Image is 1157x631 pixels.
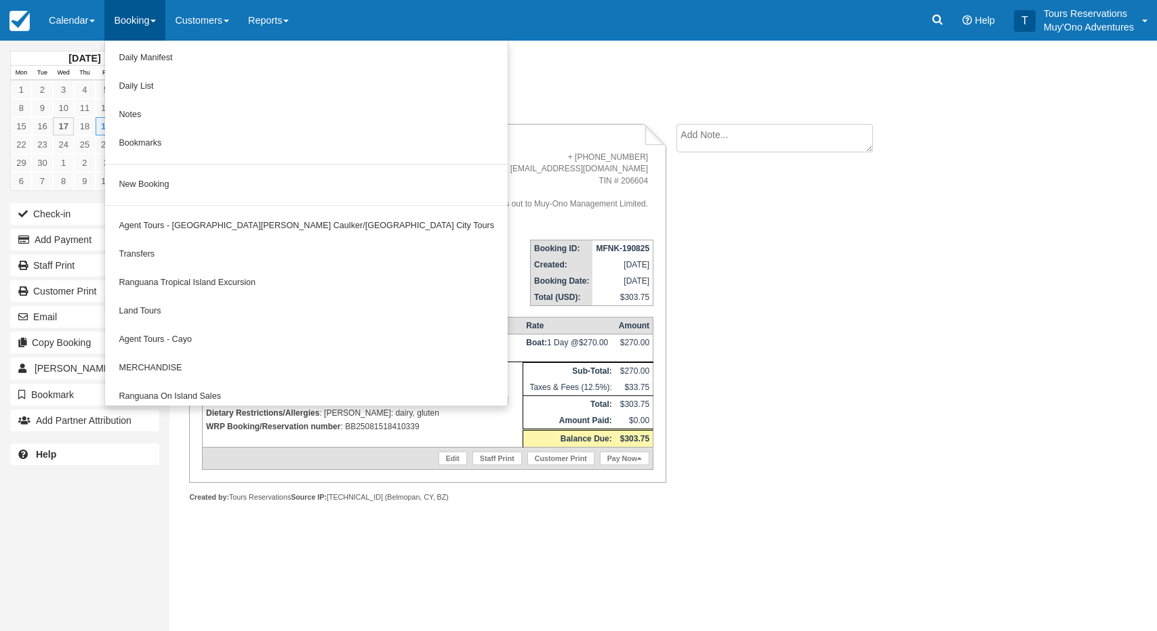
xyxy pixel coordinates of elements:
[975,15,995,26] span: Help
[11,117,32,135] a: 15
[523,379,615,396] td: Taxes & Fees (12.5%):
[96,135,117,154] a: 26
[53,99,74,117] a: 10
[291,493,327,501] strong: Source IP:
[1044,7,1134,20] p: Tours Reservations
[10,384,159,406] button: Bookmark
[189,493,229,501] strong: Created by:
[579,338,608,347] span: $270.00
[523,334,615,362] td: 1 Day @
[105,297,508,326] a: Land Tours
[10,306,159,328] button: Email
[53,117,74,135] a: 17
[74,117,95,135] a: 18
[206,406,519,420] p: : [PERSON_NAME]: dairy, gluten
[10,410,159,431] button: Add Partner Attribution
[592,289,653,306] td: $303.75
[105,269,508,297] a: Ranguana Tropical Island Excursion
[32,81,53,99] a: 2
[53,154,74,172] a: 1
[180,54,1027,70] h1: [PERSON_NAME],
[36,449,56,460] b: Help
[53,66,74,81] th: Wed
[105,212,508,240] a: Agent Tours - [GEOGRAPHIC_DATA][PERSON_NAME] Caulker/[GEOGRAPHIC_DATA] City Tours
[32,117,53,135] a: 16
[74,154,95,172] a: 2
[105,44,508,72] a: Daily Manifest
[1044,20,1134,34] p: Muy'Ono Adventures
[96,172,117,190] a: 10
[600,452,649,465] a: Pay Now
[105,72,508,101] a: Daily List
[619,338,649,358] div: $270.00
[206,422,340,431] strong: WRP Booking/Reservation number
[11,154,32,172] a: 29
[11,99,32,117] a: 8
[531,289,593,306] th: Total (USD):
[10,255,159,276] a: Staff Print
[11,66,32,81] th: Mon
[32,154,53,172] a: 30
[11,81,32,99] a: 1
[105,383,508,411] a: Ranguana On Island Sales
[615,379,653,396] td: $33.75
[96,81,117,99] a: 5
[105,354,508,383] a: MERCHANDISE
[53,172,74,190] a: 8
[74,99,95,117] a: 11
[96,117,117,135] a: 19
[531,273,593,289] th: Booking Date:
[10,332,159,353] button: Copy Booking
[523,362,615,379] th: Sub-Total:
[11,135,32,154] a: 22
[592,257,653,273] td: [DATE]
[526,338,547,347] strong: Boat
[105,101,508,129] a: Notes
[10,357,159,379] a: [PERSON_NAME] 1
[105,129,508,158] a: Bookmarks
[615,362,653,379] td: $270.00
[96,154,117,172] a: 3
[398,152,649,210] address: + [PHONE_NUMBER] [EMAIL_ADDRESS][DOMAIN_NAME] TIN # 206604 Please make all checks out to Muy-Ono ...
[32,99,53,117] a: 9
[35,363,113,374] span: [PERSON_NAME]
[74,135,95,154] a: 25
[531,240,593,257] th: Booking ID:
[9,11,30,31] img: checkfront-main-nav-mini-logo.png
[615,317,653,334] th: Amount
[10,280,159,302] a: Customer Print
[206,408,319,418] strong: Dietary Restrictions/Allergies
[53,135,74,154] a: 24
[10,443,159,465] a: Help
[439,452,467,465] a: Edit
[620,434,649,443] strong: $303.75
[523,412,615,430] th: Amount Paid:
[68,53,100,64] strong: [DATE]
[615,395,653,412] td: $303.75
[962,16,972,25] i: Help
[32,135,53,154] a: 23
[523,317,615,334] th: Rate
[596,244,649,253] strong: MFNK-190825
[531,257,593,273] th: Created:
[96,66,117,81] th: Fri
[53,81,74,99] a: 3
[105,326,508,354] a: Agent Tours - Cayo
[206,420,519,433] p: : BB25081518410339
[1014,10,1036,32] div: T
[10,203,159,225] button: Check-in
[527,452,594,465] a: Customer Print
[10,229,159,251] button: Add Payment
[74,66,95,81] th: Thu
[105,240,508,269] a: Transfers
[96,99,117,117] a: 12
[615,412,653,430] td: $0.00
[523,429,615,447] th: Balance Due:
[523,395,615,412] th: Total:
[189,492,666,502] div: Tours Reservations [TECHNICAL_ID] (Belmopan, CY, BZ)
[32,66,53,81] th: Tue
[472,452,522,465] a: Staff Print
[74,81,95,99] a: 4
[105,171,508,199] a: New Booking
[32,172,53,190] a: 7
